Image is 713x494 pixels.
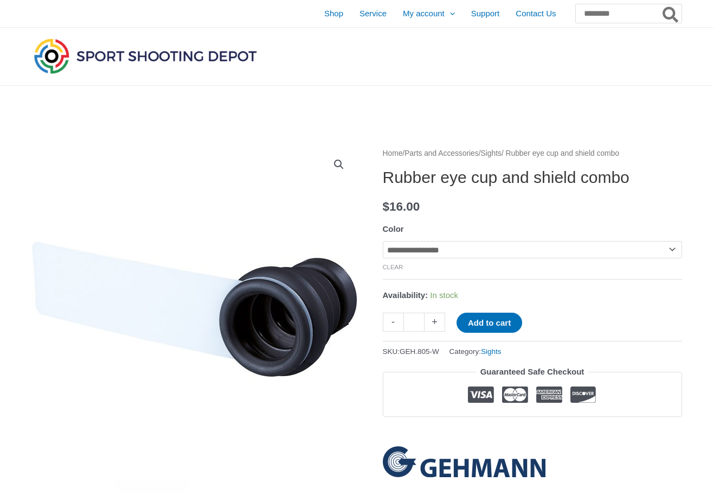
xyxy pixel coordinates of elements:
label: Color [383,224,404,233]
img: eye cup and shield combo [31,147,357,472]
span: GEH.805-W [400,347,439,356]
span: In stock [430,290,458,300]
a: - [383,313,403,332]
a: Parts and Accessories [404,149,479,157]
a: Home [383,149,403,157]
span: Availability: [383,290,428,300]
a: View full-screen image gallery [329,155,349,174]
a: Sights [481,347,502,356]
span: SKU: [383,345,439,358]
a: Clear options [383,264,403,270]
span: $ [383,200,390,213]
button: Add to cart [457,313,522,333]
span: Category: [449,345,502,358]
a: + [425,313,445,332]
legend: Guaranteed Safe Checkout [476,364,589,379]
h1: Rubber eye cup and shield combo [383,168,682,187]
img: Sport Shooting Depot [31,36,259,76]
input: Product quantity [403,313,425,332]
nav: Breadcrumb [383,147,682,161]
bdi: 16.00 [383,200,420,213]
iframe: Customer reviews powered by Trustpilot [383,425,682,438]
a: Sights [481,149,502,157]
a: Gehmann [383,446,545,477]
button: Search [660,4,682,23]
